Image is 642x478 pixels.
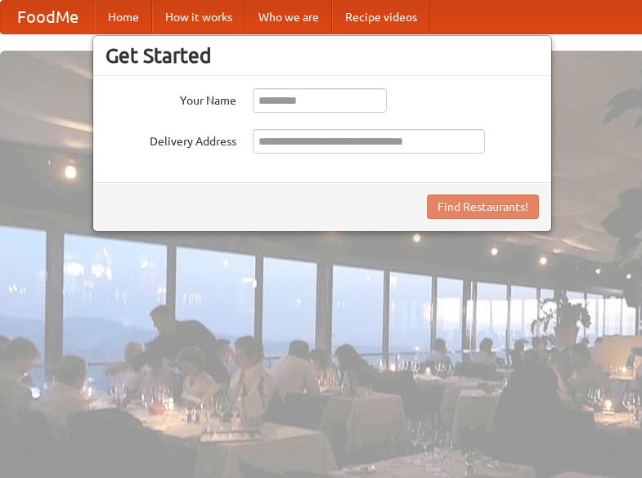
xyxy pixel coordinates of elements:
[1,1,95,34] a: FoodMe
[332,1,430,34] a: Recipe videos
[106,129,236,150] label: Delivery Address
[427,194,539,219] button: Find Restaurants!
[106,88,236,109] label: Your Name
[95,1,152,34] a: Home
[245,1,332,34] a: Who we are
[106,43,539,68] h3: Get Started
[152,1,245,34] a: How it works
